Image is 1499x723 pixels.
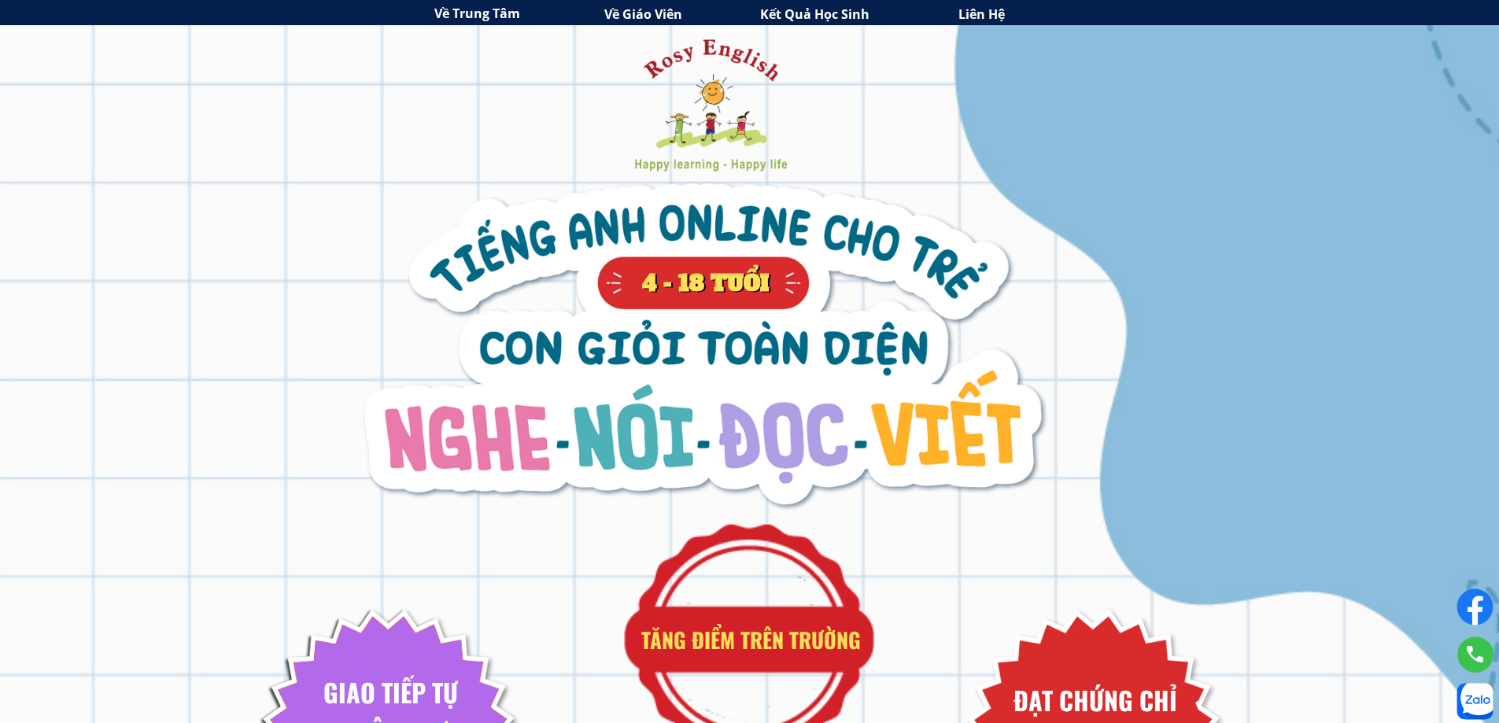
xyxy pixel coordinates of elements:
[626,618,877,661] h3: Tăng điểm trên trường
[760,5,967,25] h3: Kết Quả Học Sinh
[434,4,599,24] h3: Về Trung Tâm
[958,5,1102,25] h3: Liên Hệ
[626,267,785,301] h2: 4 - 18 tuổi
[604,5,772,25] h3: Về Giáo Viên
